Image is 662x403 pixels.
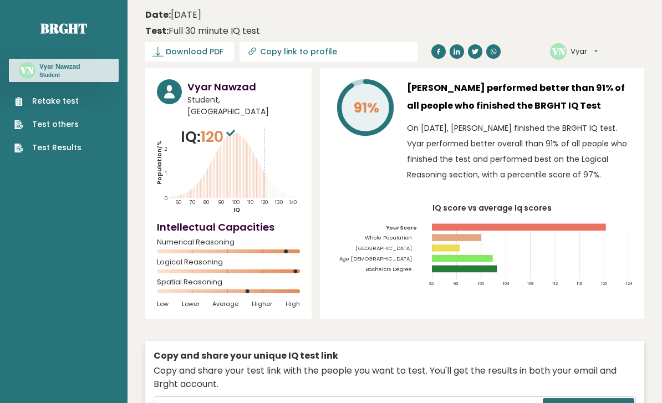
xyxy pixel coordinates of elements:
h4: Intellectual Capacities [157,220,300,234]
p: Student [39,72,80,79]
span: Higher [252,300,272,308]
div: Copy and share your test link with the people you want to test. You'll get the results in both yo... [154,364,636,391]
a: Test Results [14,142,82,154]
div: Copy and share your unique IQ test link [154,349,636,363]
tspan: 100 [478,280,484,287]
time: [DATE] [145,8,201,22]
tspan: 124 [626,280,633,287]
tspan: 104 [503,280,510,287]
tspan: 116 [577,280,582,287]
tspan: 120 [261,199,268,206]
h3: [PERSON_NAME] performed better than 91% of all people who finished the BRGHT IQ Test [407,79,633,115]
div: Full 30 minute IQ test [145,24,260,38]
a: Download PDF [145,42,234,62]
p: IQ: [181,126,238,148]
text: VN [552,45,566,58]
tspan: Bachelors Degree [365,266,412,273]
b: Date: [145,8,171,21]
tspan: 90 [218,199,224,206]
span: Logical Reasoning [157,260,300,264]
tspan: 108 [527,280,533,287]
button: Vyar [571,46,598,57]
tspan: 130 [275,199,283,206]
tspan: [GEOGRAPHIC_DATA] [356,244,412,252]
tspan: IQ [233,206,240,214]
tspan: 140 [289,199,297,206]
tspan: 96 [454,280,458,287]
a: Test others [14,119,82,130]
tspan: 80 [203,199,209,206]
tspan: Whole Population [365,234,412,241]
span: Spatial Reasoning [157,280,300,284]
tspan: 2 [165,146,167,152]
span: Lower [182,300,200,308]
text: VN [21,64,34,76]
span: Low [157,300,169,308]
a: Brght [40,19,87,37]
tspan: 1 [165,170,167,177]
span: Student, [GEOGRAPHIC_DATA] [187,94,300,118]
tspan: 112 [552,280,558,287]
tspan: Population/% [155,140,164,185]
a: Retake test [14,95,82,107]
tspan: 70 [189,199,195,206]
span: High [286,300,300,308]
span: Average [212,300,238,308]
tspan: 120 [601,280,607,287]
tspan: Age [DEMOGRAPHIC_DATA] [339,255,412,262]
p: On [DATE], [PERSON_NAME] finished the BRGHT IQ test. Vyar performed better overall than 91% of al... [407,120,633,182]
h3: Vyar Nawzad [187,79,300,94]
h3: Vyar Nawzad [39,62,80,71]
span: Numerical Reasoning [157,240,300,244]
tspan: 60 [175,199,181,206]
b: Test: [145,24,169,37]
span: Download PDF [166,46,223,58]
tspan: 92 [429,280,434,287]
tspan: 0 [165,195,167,202]
tspan: 110 [247,199,253,206]
tspan: IQ score vs average Iq scores [432,202,552,213]
tspan: Your Score [386,224,417,231]
tspan: 91% [354,98,379,118]
tspan: 100 [232,199,240,206]
span: 120 [201,126,238,147]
